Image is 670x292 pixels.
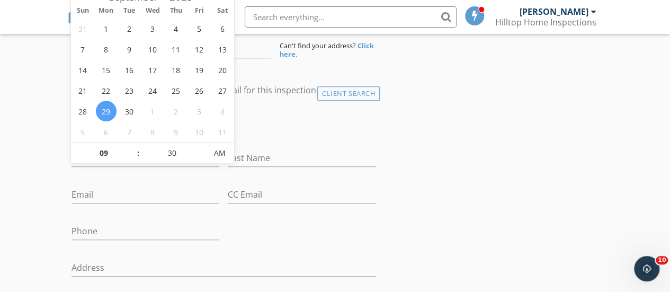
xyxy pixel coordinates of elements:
span: October 2, 2025 [166,101,186,121]
span: Sun [71,7,94,14]
span: September 11, 2025 [166,39,186,59]
span: September 19, 2025 [189,59,210,80]
input: Search everything... [245,6,457,28]
span: : [137,143,140,164]
span: September 24, 2025 [142,80,163,101]
iframe: Intercom live chat [634,256,659,281]
img: The Best Home Inspection Software - Spectora [67,5,91,29]
span: September 20, 2025 [212,59,233,80]
span: September 5, 2025 [189,18,210,39]
span: Sat [211,7,234,14]
span: Wed [141,7,164,14]
span: September 12, 2025 [189,39,210,59]
span: October 1, 2025 [142,101,163,121]
span: Mon [94,7,118,14]
span: October 11, 2025 [212,121,233,142]
span: October 4, 2025 [212,101,233,121]
span: September 4, 2025 [166,18,186,39]
span: September 8, 2025 [96,39,117,59]
span: September 22, 2025 [96,80,117,101]
span: September 9, 2025 [119,39,140,59]
span: October 3, 2025 [189,101,210,121]
span: October 5, 2025 [73,121,93,142]
span: August 31, 2025 [73,18,93,39]
span: September 16, 2025 [119,59,140,80]
span: September 23, 2025 [119,80,140,101]
span: October 7, 2025 [119,121,140,142]
span: September 13, 2025 [212,39,233,59]
span: September 21, 2025 [73,80,93,101]
span: October 9, 2025 [166,121,186,142]
span: September 25, 2025 [166,80,186,101]
span: September 1, 2025 [96,18,117,39]
span: September 15, 2025 [96,59,117,80]
div: Hilltop Home Inspections [495,17,596,28]
div: [PERSON_NAME] [520,6,588,17]
span: September 17, 2025 [142,59,163,80]
span: 10 [656,256,668,264]
span: September 30, 2025 [119,101,140,121]
span: September 26, 2025 [189,80,210,101]
span: September 10, 2025 [142,39,163,59]
span: September 6, 2025 [212,18,233,39]
span: Tue [118,7,141,14]
span: September 18, 2025 [166,59,186,80]
span: September 28, 2025 [73,101,93,121]
span: September 2, 2025 [119,18,140,39]
strong: Click here. [280,41,374,59]
span: October 8, 2025 [142,121,163,142]
span: Can't find your address? [280,41,356,50]
span: Fri [187,7,211,14]
span: October 10, 2025 [189,121,210,142]
span: September 7, 2025 [73,39,93,59]
label: Enable Client CC email for this inspection [153,85,316,95]
span: September 14, 2025 [73,59,93,80]
span: Thu [164,7,187,14]
div: Client Search [317,86,380,101]
span: October 6, 2025 [96,121,117,142]
span: September 29, 2025 [96,101,117,121]
span: Click to toggle [205,143,234,164]
span: September 3, 2025 [142,18,163,39]
a: SPECTORA [67,14,185,37]
span: September 27, 2025 [212,80,233,101]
